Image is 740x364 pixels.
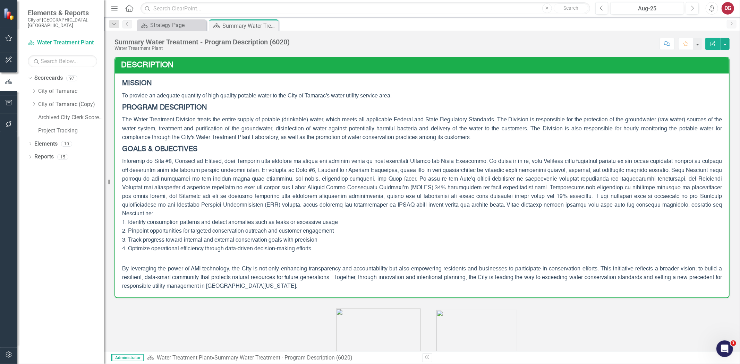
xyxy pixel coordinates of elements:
button: Aug-25 [610,2,684,15]
input: Search ClearPoint... [141,2,590,15]
a: City of Tamarac [38,87,104,95]
div: 10 [61,141,72,147]
a: Reports [34,153,54,161]
a: Strategy Page [139,21,205,29]
strong: PROGRAM DESCRIPTION [122,104,207,111]
span: Administrator [111,354,144,361]
span: Search [563,5,578,11]
h3: Description [121,61,725,69]
a: Elements [34,140,58,148]
span: Elements & Reports [28,9,97,17]
span: In [122,159,127,164]
input: Search Below... [28,55,97,67]
img: ClearPoint Strategy [3,8,16,20]
strong: GOALS & OBJECTIVES [122,146,197,153]
div: Water Treatment Plant [114,46,290,51]
a: Project Tracking [38,127,104,135]
a: Scorecards [34,74,63,82]
a: City of Tamarac (Copy) [38,101,104,109]
button: DG [722,2,734,15]
span: To provide an adequate quantity of high quality potable water to the City of Tamarac's water util... [122,93,392,99]
div: » [147,354,417,362]
iframe: Intercom live chat [716,340,733,357]
button: Search [554,3,588,13]
small: City of [GEOGRAPHIC_DATA], [GEOGRAPHIC_DATA] [28,17,97,28]
div: Summary Water Treatment - Program Description (6020) [214,354,352,361]
a: Water Treatment Plant [157,354,212,361]
div: 15 [57,154,68,160]
span: 1 [731,340,736,346]
div: 97 [66,75,77,81]
strong: MISSION [122,80,152,87]
span: By leveraging the power of AMI technology, the City is not only enhancing transparency and accoun... [122,266,722,289]
div: Aug-25 [613,5,682,13]
a: Water Treatment Plant [28,39,97,47]
div: Summary Water Treatment - Program Description (6020) [114,38,290,46]
span: The Water Treatment Division treats the entire supply of potable (drinkable) water, which meets a... [122,117,722,140]
span: loremip do Sita #8, Consect ad Elitsed, doei Temporin utla etdolore ma aliqua eni adminim venia q... [122,159,722,251]
div: Summary Water Treatment - Program Description (6020) [222,21,277,30]
div: Strategy Page [150,21,205,29]
a: Archived City Clerk Scorecard [38,114,104,122]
